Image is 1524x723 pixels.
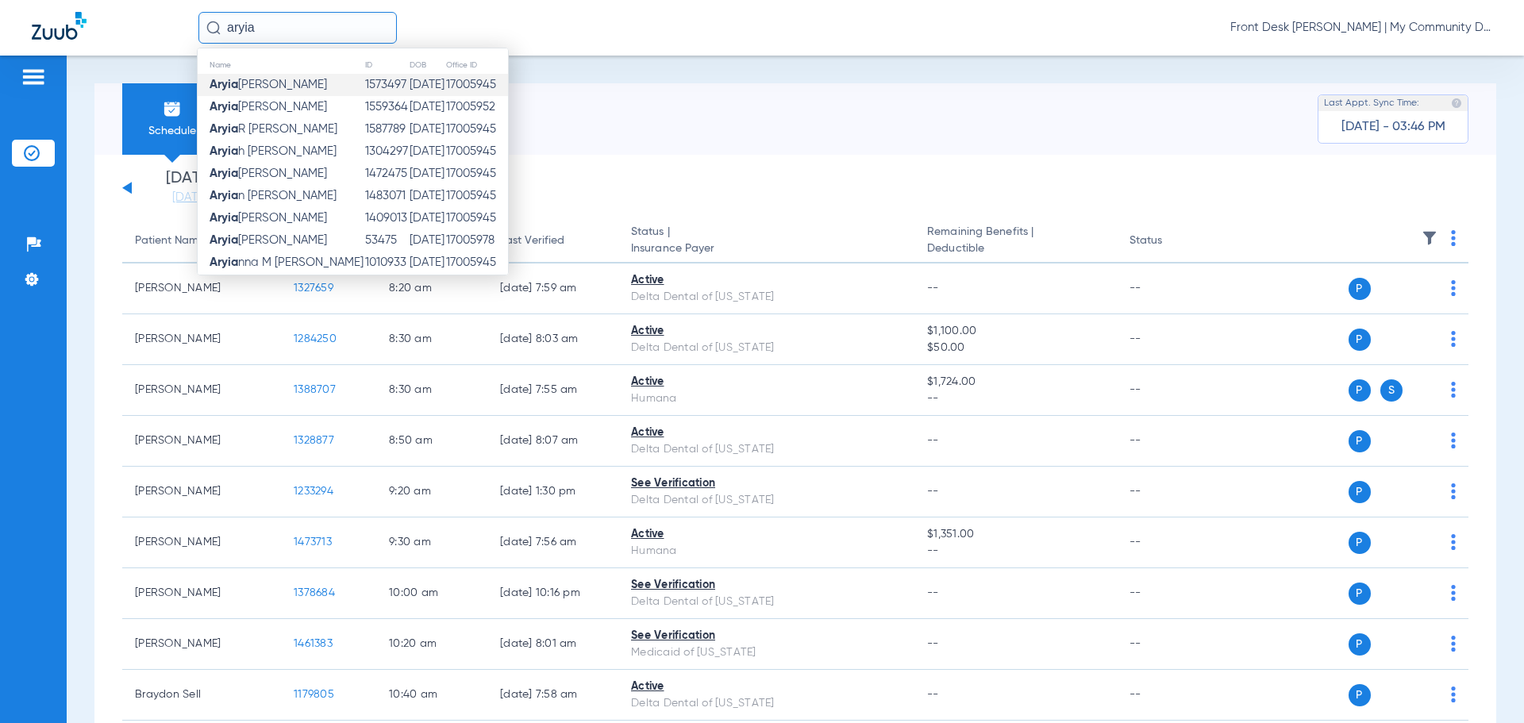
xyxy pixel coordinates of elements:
[210,79,327,90] span: [PERSON_NAME]
[631,594,902,610] div: Delta Dental of [US_STATE]
[409,118,445,140] td: [DATE]
[1117,670,1224,721] td: --
[294,587,335,598] span: 1378684
[376,365,487,416] td: 8:30 AM
[927,587,939,598] span: --
[631,492,902,509] div: Delta Dental of [US_STATE]
[210,79,238,90] strong: Aryia
[409,274,445,296] td: [DATE]
[163,99,182,118] img: Schedule
[376,517,487,568] td: 9:30 AM
[135,233,268,249] div: Patient Name
[210,190,337,202] span: n [PERSON_NAME]
[210,234,327,246] span: [PERSON_NAME]
[1451,230,1456,246] img: group-dot-blue.svg
[364,56,409,74] th: ID
[1451,534,1456,550] img: group-dot-blue.svg
[631,475,902,492] div: See Verification
[1380,379,1403,402] span: S
[1117,467,1224,517] td: --
[1451,382,1456,398] img: group-dot-blue.svg
[927,526,1103,543] span: $1,351.00
[445,229,508,252] td: 17005978
[364,229,409,252] td: 53475
[409,140,445,163] td: [DATE]
[210,212,327,224] span: [PERSON_NAME]
[364,163,409,185] td: 1472475
[914,219,1116,263] th: Remaining Benefits |
[927,486,939,497] span: --
[364,207,409,229] td: 1409013
[122,467,281,517] td: [PERSON_NAME]
[210,101,238,113] strong: Aryia
[927,374,1103,390] span: $1,724.00
[1445,647,1524,723] iframe: Chat Widget
[631,441,902,458] div: Delta Dental of [US_STATE]
[376,467,487,517] td: 9:20 AM
[487,314,618,365] td: [DATE] 8:03 AM
[1117,568,1224,619] td: --
[122,263,281,314] td: [PERSON_NAME]
[364,252,409,274] td: 1010933
[409,185,445,207] td: [DATE]
[487,517,618,568] td: [DATE] 7:56 AM
[487,670,618,721] td: [DATE] 7:58 AM
[1117,314,1224,365] td: --
[294,435,334,446] span: 1328877
[1349,481,1371,503] span: P
[122,670,281,721] td: Braydon Sell
[210,101,327,113] span: [PERSON_NAME]
[364,274,409,296] td: 1610294
[210,256,364,268] span: nna M [PERSON_NAME]
[122,517,281,568] td: [PERSON_NAME]
[631,526,902,543] div: Active
[409,207,445,229] td: [DATE]
[445,207,508,229] td: 17005945
[631,577,902,594] div: See Verification
[487,568,618,619] td: [DATE] 10:16 PM
[210,145,337,157] span: h [PERSON_NAME]
[294,283,333,294] span: 1327659
[1451,98,1462,109] img: last sync help info
[409,74,445,96] td: [DATE]
[294,638,333,649] span: 1461383
[1422,230,1437,246] img: filter.svg
[445,163,508,185] td: 17005945
[409,56,445,74] th: DOB
[927,543,1103,560] span: --
[1451,331,1456,347] img: group-dot-blue.svg
[500,233,564,249] div: Last Verified
[445,74,508,96] td: 17005945
[631,679,902,695] div: Active
[927,689,939,700] span: --
[1451,483,1456,499] img: group-dot-blue.svg
[122,568,281,619] td: [PERSON_NAME]
[927,340,1103,356] span: $50.00
[210,234,238,246] strong: Aryia
[631,272,902,289] div: Active
[1117,365,1224,416] td: --
[927,240,1103,257] span: Deductible
[1451,280,1456,296] img: group-dot-blue.svg
[1349,278,1371,300] span: P
[1349,532,1371,554] span: P
[198,12,397,44] input: Search for patients
[376,619,487,670] td: 10:20 AM
[631,644,902,661] div: Medicaid of [US_STATE]
[445,252,508,274] td: 17005945
[1451,585,1456,601] img: group-dot-blue.svg
[487,619,618,670] td: [DATE] 8:01 AM
[631,374,902,390] div: Active
[445,140,508,163] td: 17005945
[21,67,46,87] img: hamburger-icon
[927,283,939,294] span: --
[631,628,902,644] div: See Verification
[1324,95,1419,111] span: Last Appt. Sync Time:
[1117,219,1224,263] th: Status
[445,96,508,118] td: 17005952
[198,56,364,74] th: Name
[210,212,238,224] strong: Aryia
[294,384,336,395] span: 1388707
[1230,20,1492,36] span: Front Desk [PERSON_NAME] | My Community Dental Centers
[927,638,939,649] span: --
